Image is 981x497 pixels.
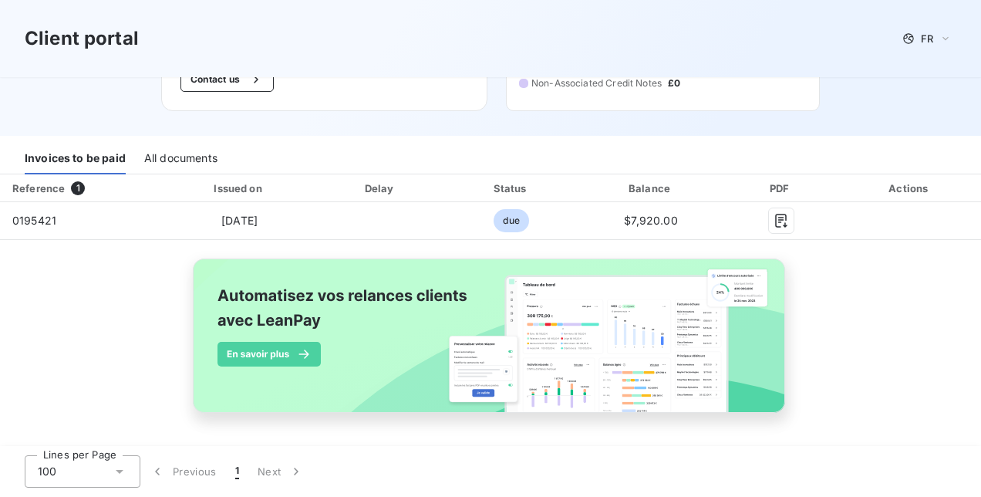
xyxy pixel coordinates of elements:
[179,249,802,439] img: banner
[38,464,56,479] span: 100
[180,67,274,92] button: Contact us
[448,181,575,196] div: Status
[235,464,239,479] span: 1
[921,32,933,45] span: FR
[842,181,978,196] div: Actions
[221,214,258,227] span: [DATE]
[624,214,677,227] span: $7,920.00
[319,181,441,196] div: Delay
[582,181,720,196] div: Balance
[25,142,126,174] div: Invoices to be paid
[25,25,139,52] h3: Client portal
[531,76,662,90] span: Non-Associated Credit Notes
[166,181,314,196] div: Issued on
[248,455,313,488] button: Next
[71,181,85,195] span: 1
[12,182,65,194] div: Reference
[226,455,248,488] button: 1
[726,181,835,196] div: PDF
[144,142,217,174] div: All documents
[12,214,56,227] span: 0195421
[668,76,680,90] span: £0
[494,209,528,232] span: due
[140,455,226,488] button: Previous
